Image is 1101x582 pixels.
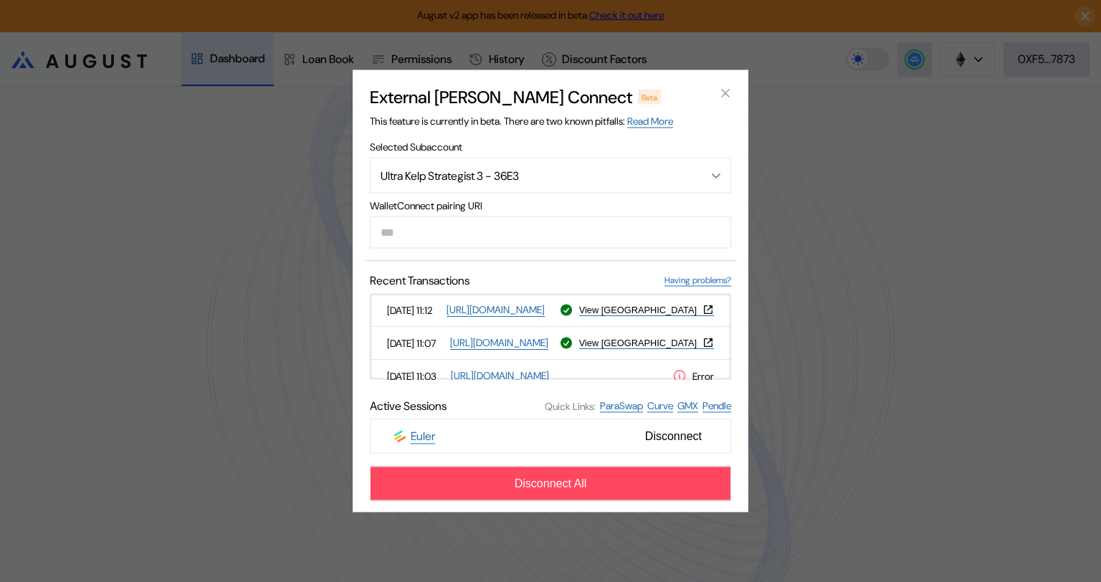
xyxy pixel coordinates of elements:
span: Recent Transactions [370,273,470,288]
span: WalletConnect pairing URI [370,199,731,212]
a: Having problems? [664,275,731,287]
button: close modal [714,82,737,105]
h2: External [PERSON_NAME] Connect [370,86,632,108]
button: View [GEOGRAPHIC_DATA] [579,304,714,315]
span: This feature is currently in beta. There are two known pitfalls: [370,115,673,128]
a: Pendle [702,399,731,413]
a: ParaSwap [600,399,643,413]
span: [DATE] 11:03 [387,369,445,382]
div: Error [672,368,714,383]
a: View [GEOGRAPHIC_DATA] [579,304,714,316]
a: Read More [627,115,673,128]
span: Disconnect [639,424,707,449]
a: [URL][DOMAIN_NAME] [451,369,549,383]
span: Quick Links: [545,399,596,412]
button: EulerEulerDisconnect [370,419,731,454]
span: Active Sessions [370,399,447,414]
a: Euler [411,429,435,444]
a: View [GEOGRAPHIC_DATA] [579,337,714,349]
a: GMX [677,399,698,413]
div: Beta [638,90,661,104]
button: Disconnect All [370,467,731,501]
button: Open menu [370,158,731,194]
div: Ultra Kelp Strategist 3 - 36E3 [381,168,683,183]
a: Curve [647,399,673,413]
span: [DATE] 11:12 [387,303,441,316]
span: Selected Subaccount [370,140,731,153]
img: Euler [394,430,406,443]
a: [URL][DOMAIN_NAME] [447,303,545,317]
span: Disconnect All [515,477,587,490]
button: View [GEOGRAPHIC_DATA] [579,337,714,348]
span: [DATE] 11:07 [387,336,444,349]
a: [URL][DOMAIN_NAME] [450,336,548,350]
